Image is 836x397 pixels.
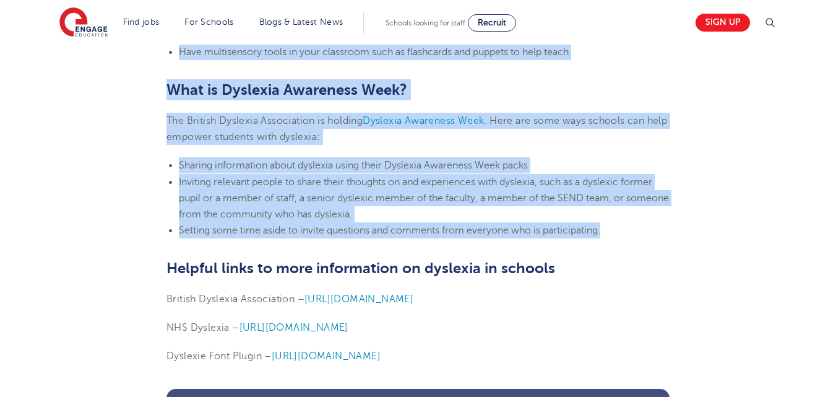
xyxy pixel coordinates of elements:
[179,46,569,58] span: Have multisensory tools in your classroom such as flashcards and puppets to help teach
[166,294,304,305] span: British Dyslexia Association –
[166,115,363,126] span: The British Dyslexia Association is holding
[272,351,381,362] a: [URL][DOMAIN_NAME]
[363,115,484,126] a: Dyslexia Awareness Week
[239,322,348,333] a: [URL][DOMAIN_NAME]
[166,351,272,362] span: Dyslexie Font Plugin –
[166,81,407,98] b: What is Dyslexia Awareness Week?
[184,17,233,27] a: For Schools
[59,7,108,38] img: Engage Education
[478,18,506,27] span: Recruit
[696,14,750,32] a: Sign up
[468,14,516,32] a: Recruit
[179,160,528,171] span: Sharing information about dyslexia using their Dyslexia Awareness Week packs
[386,19,465,27] span: Schools looking for staff
[166,260,555,277] b: Helpful links to more information on dyslexia in schools
[179,225,600,236] span: Setting some time aside to invite questions and comments from everyone who is participating.
[179,177,669,220] span: Inviting relevant people to share their thoughts on and experiences with dyslexia, such as a dysl...
[259,17,343,27] a: Blogs & Latest News
[304,294,413,305] a: [URL][DOMAIN_NAME]
[166,322,239,333] span: NHS Dyslexia –
[166,115,667,142] span: . Here are some ways schools can help empower students with dyslexia:
[123,17,160,27] a: Find jobs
